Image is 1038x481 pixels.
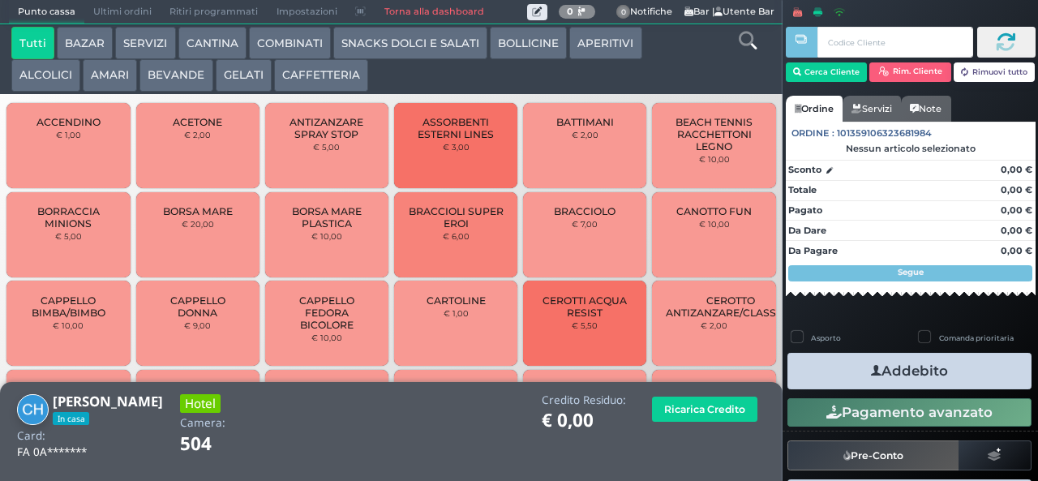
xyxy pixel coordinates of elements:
[572,320,598,330] small: € 5,50
[954,62,1036,82] button: Rimuovi tutto
[786,143,1036,154] div: Nessun articolo selezionato
[788,163,821,177] strong: Sconto
[1001,204,1032,216] strong: 0,00 €
[427,294,486,307] span: CARTOLINE
[161,1,267,24] span: Ritiri programmati
[616,5,631,19] span: 0
[57,27,113,59] button: BAZAR
[182,219,214,229] small: € 20,00
[1001,225,1032,236] strong: 0,00 €
[11,59,80,92] button: ALCOLICI
[36,116,101,128] span: ACCENDINO
[11,27,54,59] button: Tutti
[786,62,868,82] button: Cerca Cliente
[542,394,626,406] h4: Credito Residuo:
[567,6,573,17] b: 0
[139,59,212,92] button: BEVANDE
[666,294,795,319] span: CEROTTO ANTIZANZARE/CLASSICO
[216,59,272,92] button: GELATI
[9,1,84,24] span: Punto cassa
[817,27,972,58] input: Codice Cliente
[788,245,838,256] strong: Da Pagare
[786,96,843,122] a: Ordine
[279,294,375,331] span: CAPPELLO FEDORA BICOLORE
[1001,245,1032,256] strong: 0,00 €
[17,394,49,426] img: Carina Haas
[699,154,730,164] small: € 10,00
[444,308,469,318] small: € 1,00
[556,116,614,128] span: BATTIMANI
[279,116,375,140] span: ANTIZANZARE SPRAY STOP
[939,333,1014,343] label: Comanda prioritaria
[901,96,950,122] a: Note
[180,417,225,429] h4: Camera:
[173,116,222,128] span: ACETONE
[20,205,117,230] span: BORRACCIA MINIONS
[55,231,82,241] small: € 5,00
[701,320,727,330] small: € 2,00
[311,231,342,241] small: € 10,00
[17,430,45,442] h4: Card:
[180,394,221,413] h3: Hotel
[53,392,163,410] b: [PERSON_NAME]
[788,184,817,195] strong: Totale
[20,294,117,319] span: CAPPELLO BIMBA/BIMBO
[652,397,757,422] button: Ricarica Credito
[788,225,826,236] strong: Da Dare
[811,333,841,343] label: Asporto
[869,62,951,82] button: Rim. Cliente
[537,294,633,319] span: CEROTTI ACQUA RESIST
[408,116,504,140] span: ASSORBENTI ESTERNI LINES
[676,205,752,217] span: CANOTTO FUN
[149,294,246,319] span: CAPPELLO DONNA
[490,27,567,59] button: BOLLICINE
[572,219,598,229] small: € 7,00
[408,205,504,230] span: BRACCIOLI SUPER EROI
[791,127,834,140] span: Ordine :
[184,130,211,140] small: € 2,00
[53,412,89,425] span: In casa
[787,440,959,470] button: Pre-Conto
[788,204,822,216] strong: Pagato
[572,130,598,140] small: € 2,00
[313,142,340,152] small: € 5,00
[115,27,175,59] button: SERVIZI
[542,410,626,431] h1: € 0,00
[443,142,470,152] small: € 3,00
[274,59,368,92] button: CAFFETTERIA
[569,27,641,59] button: APERITIVI
[279,205,375,230] span: BORSA MARE PLASTICA
[311,333,342,342] small: € 10,00
[837,127,932,140] span: 101359106323681984
[787,353,1032,389] button: Addebito
[333,27,487,59] button: SNACKS DOLCI E SALATI
[184,320,211,330] small: € 9,00
[843,96,901,122] a: Servizi
[666,116,762,152] span: BEACH TENNIS RACCHETTONI LEGNO
[1001,184,1032,195] strong: 0,00 €
[699,219,730,229] small: € 10,00
[443,231,470,241] small: € 6,00
[53,320,84,330] small: € 10,00
[84,1,161,24] span: Ultimi ordini
[898,267,924,277] strong: Segue
[56,130,81,140] small: € 1,00
[554,205,616,217] span: BRACCIOLO
[178,27,247,59] button: CANTINA
[163,205,233,217] span: BORSA MARE
[249,27,331,59] button: COMBINATI
[1001,164,1032,175] strong: 0,00 €
[787,398,1032,426] button: Pagamento avanzato
[83,59,137,92] button: AMARI
[268,1,346,24] span: Impostazioni
[375,1,492,24] a: Torna alla dashboard
[180,434,257,454] h1: 504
